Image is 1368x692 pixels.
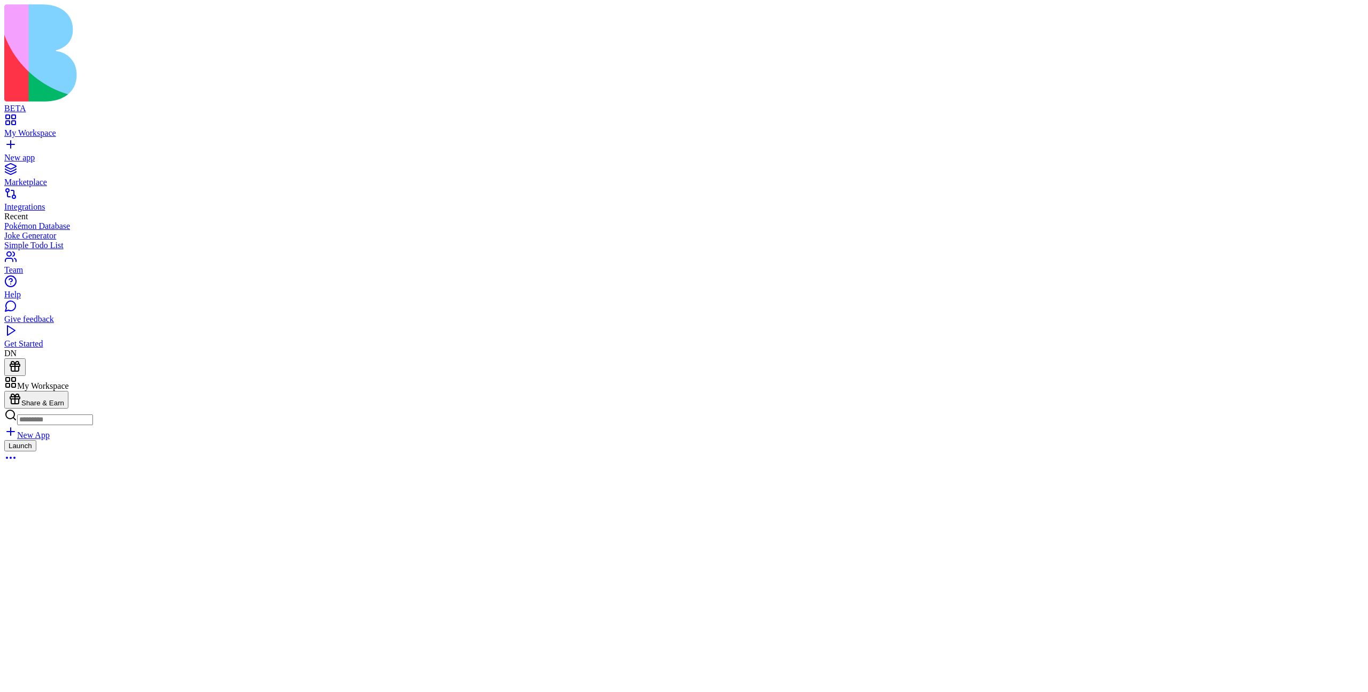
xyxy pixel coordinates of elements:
[4,193,1364,212] a: Integrations
[4,391,68,409] button: Share & Earn
[4,212,28,221] span: Recent
[4,314,1364,324] div: Give feedback
[4,221,1364,231] a: Pokémon Database
[4,430,50,440] a: New App
[4,231,1364,241] a: Joke Generator
[21,399,64,407] span: Share & Earn
[4,256,1364,275] a: Team
[4,280,1364,299] a: Help
[4,153,1364,163] div: New app
[4,290,1364,299] div: Help
[4,339,1364,349] div: Get Started
[4,94,1364,113] a: BETA
[4,241,1364,250] a: Simple Todo List
[4,202,1364,212] div: Integrations
[17,381,69,390] span: My Workspace
[4,440,36,451] button: Launch
[4,119,1364,138] a: My Workspace
[4,104,1364,113] div: BETA
[4,265,1364,275] div: Team
[4,168,1364,187] a: Marketplace
[4,305,1364,324] a: Give feedback
[4,4,434,102] img: logo
[4,143,1364,163] a: New app
[4,178,1364,187] div: Marketplace
[4,349,17,358] span: DN
[4,128,1364,138] div: My Workspace
[4,329,1364,349] a: Get Started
